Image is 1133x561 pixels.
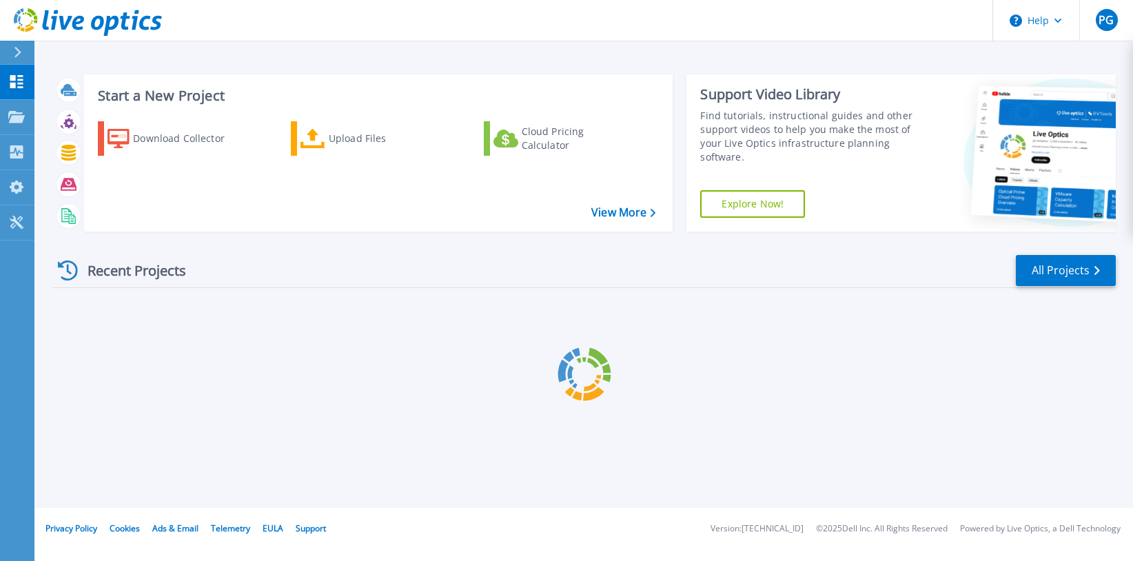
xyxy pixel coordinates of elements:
div: Recent Projects [53,254,205,287]
a: EULA [263,522,283,534]
a: Ads & Email [152,522,198,534]
li: © 2025 Dell Inc. All Rights Reserved [816,524,948,533]
a: Support [296,522,326,534]
a: View More [591,206,655,219]
li: Powered by Live Optics, a Dell Technology [960,524,1121,533]
a: Upload Files [291,121,445,156]
div: Find tutorials, instructional guides and other support videos to help you make the most of your L... [700,109,917,164]
a: All Projects [1016,255,1116,286]
a: Cloud Pricing Calculator [484,121,637,156]
div: Support Video Library [700,85,917,103]
div: Cloud Pricing Calculator [522,125,632,152]
a: Privacy Policy [45,522,97,534]
div: Download Collector [133,125,243,152]
a: Telemetry [211,522,250,534]
h3: Start a New Project [98,88,655,103]
a: Explore Now! [700,190,805,218]
a: Download Collector [98,121,252,156]
a: Cookies [110,522,140,534]
li: Version: [TECHNICAL_ID] [711,524,804,533]
span: PG [1099,14,1114,25]
div: Upload Files [329,125,439,152]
